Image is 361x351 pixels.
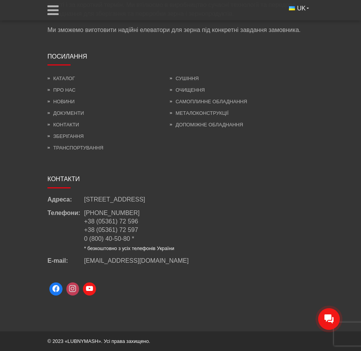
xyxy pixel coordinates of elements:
[47,122,79,128] a: Контакти
[47,53,87,60] span: Посилання
[47,176,80,182] span: Контакти
[84,245,174,252] li: * безкоштовно з усіх телефонів України
[47,195,84,204] span: Адреса:
[84,227,138,233] a: +38 (05361) 72 597
[170,76,199,81] a: Сушіння
[47,280,64,297] a: Facebook
[84,235,134,242] a: 0 (800) 40-50-80 *
[170,110,228,116] a: Металоконструкції
[170,122,243,128] a: Допоміжне обладнання
[47,209,84,252] span: Телефони:
[170,87,205,93] a: Очищення
[47,145,103,151] a: Транспортування
[84,210,140,216] a: [PHONE_NUMBER]
[84,257,189,265] a: [EMAIL_ADDRESS][DOMAIN_NAME]
[84,218,138,225] a: +38 (05361) 72 596
[84,195,145,204] span: [STREET_ADDRESS]
[47,133,84,139] a: Зберігання
[84,257,189,264] span: [EMAIL_ADDRESS][DOMAIN_NAME]
[47,87,76,93] a: Про нас
[47,257,84,265] span: E-mail:
[81,280,98,297] a: Youtube
[47,76,75,81] a: Каталог
[47,26,314,34] p: Ми зможемо виготовити надійні елеватори для зерна під конкретні завдання замовника.
[170,99,247,104] a: Самоплинне обладнання
[289,6,295,10] img: Українська
[64,280,81,297] a: Instagram
[47,110,84,116] a: Документи
[284,2,314,15] button: UK
[47,99,74,104] a: Новини
[297,4,305,13] span: UK
[47,338,150,344] span: © 2023 «LUBNYMASH». Усі права захищено.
